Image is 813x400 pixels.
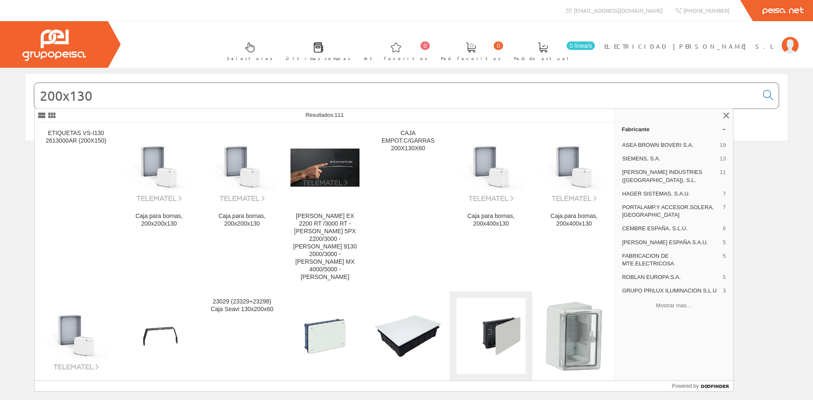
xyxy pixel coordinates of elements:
img: LIRA AKORA 200W 264X130X52MM [124,302,194,371]
a: Últimas compras [277,35,355,66]
span: 0 [494,41,503,50]
span: Últimas compras [286,54,351,63]
span: Ped. favoritos [441,54,501,63]
a: Selectores [218,35,277,66]
span: 0 [420,41,430,50]
img: 614 Caja Empalme 200x130x60 Garra Metalica Solera [373,302,442,371]
div: 23029 (23329+23298) Caja Seavi 130x200x60 [207,298,277,313]
span: 5 [723,239,726,246]
span: Art. favoritos [364,54,428,63]
span: [PHONE_NUMBER] [683,7,730,14]
img: Caja para bornas, 200x300x130 [41,302,111,371]
span: 5 [723,252,726,268]
a: ETIQUETAS VS-I130 2613000AR (200X150) [35,123,117,291]
a: Fabricante [615,122,733,136]
img: Caja para bornas, 200x400x130 [539,133,608,202]
span: [PERSON_NAME] INDUSTRIES ([GEOGRAPHIC_DATA]), S.L. [622,168,716,184]
span: SIEMENS, S.A. [622,155,716,163]
span: Resultados: [305,112,343,118]
span: ROBLAN EUROPA S.A. [622,273,719,281]
div: Caja para bornas, 200x400x130 [539,212,608,228]
span: 111 [335,112,344,118]
img: 214 Caja Empalme 200x130x60 Garra Plastico [456,312,525,361]
span: GRUPO PRILUX ILUMINACION S.L.U [622,287,719,295]
span: 11 [720,168,726,184]
a: Caja para bornas, 200x200x130 Caja para bornas, 200x200x130 [201,123,283,291]
span: CEMBRE ESPAÑA, S.L.U. [622,225,719,232]
span: HAGER SISTEMAS, S.A.U. [622,190,719,198]
div: © Grupo Peisa [25,151,788,158]
a: Caja para bornas, 200x400x130 Caja para bornas, 200x400x130 [533,123,615,291]
div: Caja para bornas, 200x200x130 [207,212,277,228]
a: Caja para bornas, 200x200x130 Caja para bornas, 200x200x130 [118,123,200,291]
span: PORTALAMP.Y ACCESOR.SOLERA, [GEOGRAPHIC_DATA] [622,204,719,219]
span: 19 [720,141,726,149]
span: 3 [723,287,726,295]
span: 7 [723,190,726,198]
span: 5 [723,273,726,281]
span: 0 línea/s [567,41,595,50]
span: Selectores [227,54,273,63]
img: Caja para bornas, 200x400x130 [456,133,525,202]
span: 6 [723,225,726,232]
a: Caja para bornas, 200x400x130 Caja para bornas, 200x400x130 [450,123,532,291]
img: Grupo Peisa [22,30,86,61]
a: CAJA EMPOT.C/GARRAS 200X130X60 [367,123,449,291]
div: [PERSON_NAME] EX 2200 RT /3000 RT - [PERSON_NAME] 5PX 2200/3000 - [PERSON_NAME] 9130 2000/3000 - ... [290,212,359,281]
img: Eaton EX 2200 RT /3000 RT - Eaton 5PX 2200/3000 - Eaton 9130 2000/3000 - Eaton MX 4000/5000 - Eaton [290,149,359,187]
span: [EMAIL_ADDRESS][DOMAIN_NAME] [574,7,663,14]
button: Mostrar más… [618,298,730,312]
div: Caja para bornas, 200x200x130 [124,212,194,228]
img: Caja para bornas, 200x200x130 [207,133,277,202]
span: ASEA BROWN BOVERI S.A. [622,141,716,149]
input: Buscar... [34,83,758,108]
div: ETIQUETAS VS-I130 2613000AR (200X150) [41,130,111,145]
a: Eaton EX 2200 RT /3000 RT - Eaton 5PX 2200/3000 - Eaton 9130 2000/3000 - Eaton MX 4000/5000 - Eat... [284,123,366,291]
a: ELECTRICIDAD [PERSON_NAME] S.L [604,35,799,43]
span: ELECTRICIDAD [PERSON_NAME] S.L [604,42,777,50]
a: Powered by [672,381,733,391]
span: 13 [720,155,726,163]
span: FABRICACION DE MTE.ELECTRICOSA [622,252,719,268]
span: Pedido actual [514,54,572,63]
span: [PERSON_NAME] ESPAÑA S.A.U. [622,239,719,246]
span: Powered by [672,382,699,390]
img: Armario estanco termoplástico. Puerta lisa (transparente). Dimensiones exteriores 200x300x130 mm [539,302,608,371]
div: Caja para bornas, 200x400x130 [456,212,525,228]
img: 314 Caja Empalme 200x130x60 C/tornillos [290,302,359,371]
span: 7 [723,204,726,219]
div: CAJA EMPOT.C/GARRAS 200X130X60 [373,130,442,152]
img: Caja para bornas, 200x200x130 [124,133,194,202]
